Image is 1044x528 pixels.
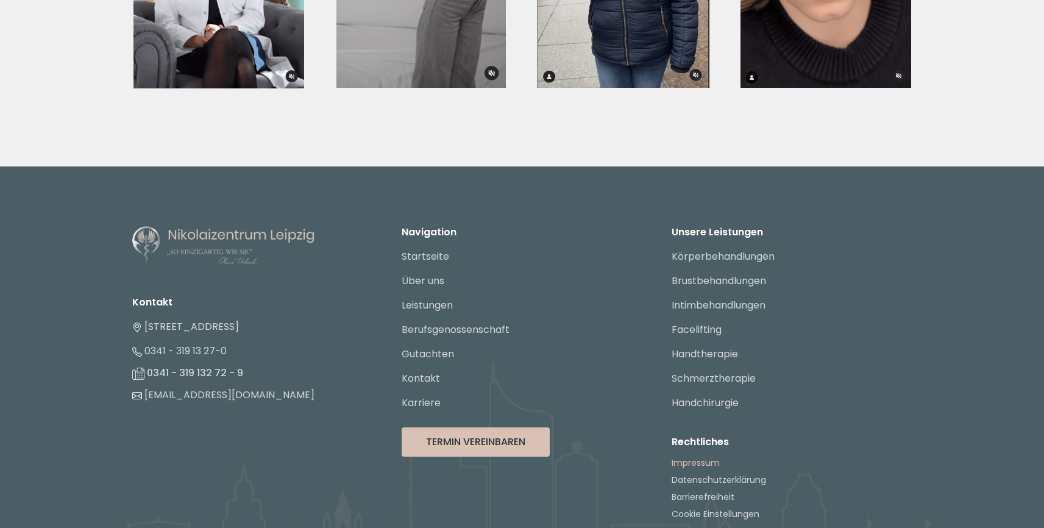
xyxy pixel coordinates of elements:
[672,396,739,410] a: Handchirurgie
[402,225,642,240] p: Navigation
[672,371,756,385] a: Schmerztherapie
[672,298,765,312] a: Intimbehandlungen
[672,323,722,337] a: Facelifting
[672,435,912,449] p: Rechtliches
[402,396,441,410] a: Karriere
[402,347,454,361] a: Gutachten
[132,319,239,334] a: [STREET_ADDRESS]
[132,363,373,383] li: 0341 - 319 132 72 - 9
[672,347,738,361] a: Handtherapie
[132,225,315,266] img: Nikolaizentrum Leipzig - Logo
[132,388,314,402] a: [EMAIL_ADDRESS][DOMAIN_NAME]
[672,249,775,263] a: Körperbehandlungen
[132,344,227,358] a: 0341 - 319 13 27-0
[132,295,373,310] li: Kontakt
[402,274,444,288] a: Über uns
[402,427,550,457] button: Termin Vereinbaren
[672,508,759,520] button: Cookie Einstellungen
[672,225,912,240] p: Unsere Leistungen
[672,491,734,503] a: Barrierefreiheit
[402,298,453,312] a: Leistungen
[402,371,440,385] a: Kontakt
[672,274,766,288] a: Brustbehandlungen
[402,249,449,263] a: Startseite
[402,323,510,337] a: Berufsgenossenschaft
[672,474,766,486] a: Datenschutzerklärung
[672,457,720,469] a: Impressum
